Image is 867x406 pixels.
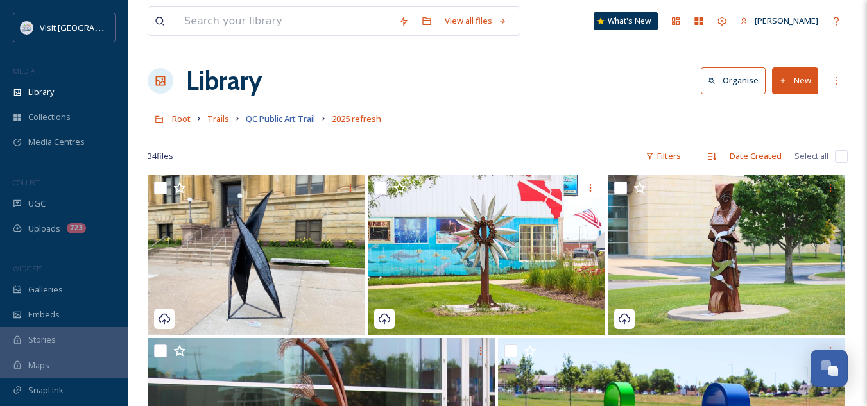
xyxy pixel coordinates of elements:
[608,175,845,335] img: TAdams_Reflective.jpg
[40,21,139,33] span: Visit [GEOGRAPHIC_DATA]
[28,223,60,235] span: Uploads
[207,113,229,124] span: Trails
[148,175,365,335] img: VSWillits_TextPods.jpg
[734,8,825,33] a: [PERSON_NAME]
[594,12,658,30] a: What's New
[148,150,173,162] span: 34 file s
[723,144,788,169] div: Date Created
[246,111,315,126] a: QC Public Art Trail
[28,198,46,210] span: UGC
[438,8,513,33] a: View all files
[332,113,381,124] span: 2025 refresh
[28,334,56,346] span: Stories
[794,150,828,162] span: Select all
[811,350,848,387] button: Open Chat
[28,359,49,371] span: Maps
[28,384,64,396] span: SnapLink
[21,21,33,34] img: QCCVB_VISIT_vert_logo_4c_tagline_122019.svg
[28,111,71,123] span: Collections
[639,144,687,169] div: Filters
[13,66,35,76] span: MEDIA
[755,15,818,26] span: [PERSON_NAME]
[246,113,315,124] span: QC Public Art Trail
[701,67,772,94] a: Organise
[701,67,766,94] button: Organise
[207,111,229,126] a: Trails
[67,223,86,233] div: 723
[172,111,191,126] a: Root
[28,309,60,321] span: Embeds
[772,67,818,94] button: New
[28,86,54,98] span: Library
[178,7,392,35] input: Search your library
[172,113,191,124] span: Root
[28,283,63,296] span: Galleries
[332,111,381,126] a: 2025 refresh
[28,136,85,148] span: Media Centres
[13,178,40,187] span: COLLECT
[368,175,605,335] img: TAdams_Starburst.jpg
[13,264,42,273] span: WIDGETS
[186,62,262,100] a: Library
